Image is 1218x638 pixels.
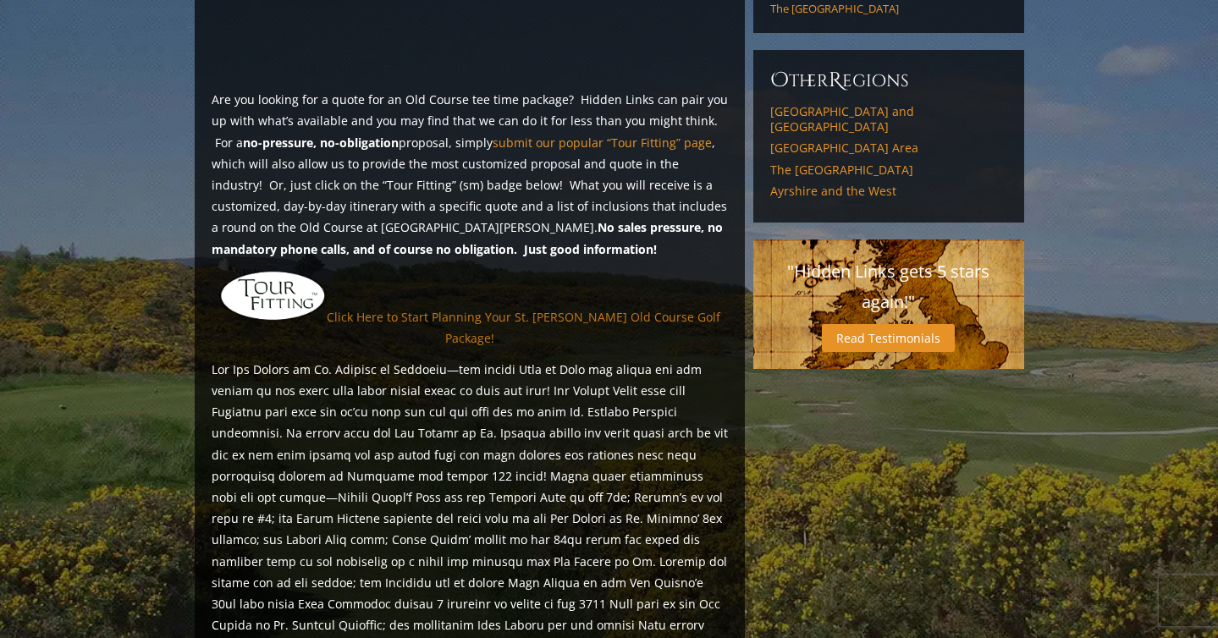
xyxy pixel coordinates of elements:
strong: No sales pressure, no mandatory phone calls, and of course no obligation. Just good information! [212,219,723,256]
a: [GEOGRAPHIC_DATA] and [GEOGRAPHIC_DATA] [770,104,1007,134]
h6: ther egions [770,67,1007,94]
a: Ayrshire and the West [770,184,1007,199]
img: tourfitting-logo-large [219,270,327,322]
a: submit our popular “Tour Fitting” page [493,135,712,151]
a: The [GEOGRAPHIC_DATA] [770,162,1007,178]
a: Click Here to Start Planning Your St. [PERSON_NAME] Old Course Golf Package! [327,309,720,346]
strong: no-pressure, no-obligation [243,135,399,151]
span: O [770,67,789,94]
p: Are you looking for a quote for an Old Course tee time package? Hidden Links can pair you up with... [212,89,728,260]
span: R [829,67,842,94]
a: Read Testimonials [822,324,955,352]
a: [GEOGRAPHIC_DATA] Area [770,140,1007,156]
p: "Hidden Links gets 5 stars again!" [770,256,1007,317]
